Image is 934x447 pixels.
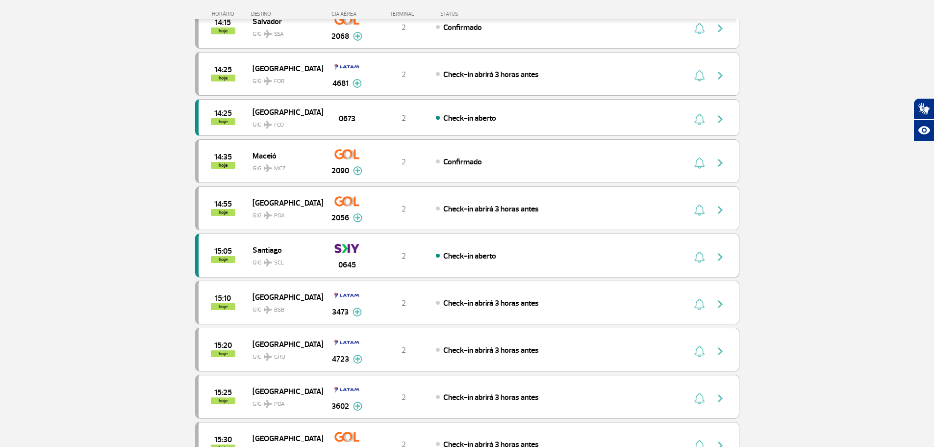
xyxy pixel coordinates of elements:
[215,295,231,302] span: 2025-08-25 15:10:00
[694,23,705,34] img: sino-painel-voo.svg
[211,209,235,216] span: hoje
[435,11,515,17] div: STATUS
[264,259,272,266] img: destiny_airplane.svg
[264,306,272,314] img: destiny_airplane.svg
[274,121,284,130] span: FCO
[694,345,705,357] img: sino-painel-voo.svg
[264,77,272,85] img: destiny_airplane.svg
[443,251,496,261] span: Check-in aberto
[331,30,349,42] span: 2068
[211,27,235,34] span: hoje
[443,157,482,167] span: Confirmado
[252,25,315,39] span: GIG
[331,400,349,412] span: 3602
[252,253,315,267] span: GIG
[402,393,406,402] span: 2
[443,70,539,79] span: Check-in abrirá 3 horas antes
[214,342,232,349] span: 2025-08-25 15:20:00
[402,157,406,167] span: 2
[332,353,349,365] span: 4723
[331,165,349,177] span: 2090
[211,162,235,169] span: hoje
[402,70,406,79] span: 2
[353,79,362,88] img: mais-info-painel-voo.svg
[353,308,362,316] img: mais-info-painel-voo.svg
[264,30,272,38] img: destiny_airplane.svg
[214,248,232,255] span: 2025-08-25 15:05:00
[252,149,315,162] span: Maceió
[252,290,315,303] span: [GEOGRAPHIC_DATA]
[443,345,539,355] span: Check-in abrirá 3 horas antes
[252,105,315,118] span: [GEOGRAPHIC_DATA]
[402,345,406,355] span: 2
[714,113,726,125] img: seta-direita-painel-voo.svg
[252,394,315,409] span: GIG
[694,70,705,81] img: sino-painel-voo.svg
[353,402,362,411] img: mais-info-painel-voo.svg
[714,393,726,404] img: seta-direita-painel-voo.svg
[714,345,726,357] img: seta-direita-painel-voo.svg
[372,11,435,17] div: TERMINAL
[353,355,362,364] img: mais-info-painel-voo.svg
[198,11,252,17] div: HORÁRIO
[913,98,934,141] div: Plugin de acessibilidade da Hand Talk.
[264,164,272,172] img: destiny_airplane.svg
[252,206,315,220] span: GIG
[274,306,284,315] span: BSB
[714,251,726,263] img: seta-direita-painel-voo.svg
[211,118,235,125] span: hoje
[214,154,232,160] span: 2025-08-25 14:35:00
[252,115,315,130] span: GIG
[211,350,235,357] span: hoje
[332,78,349,89] span: 4681
[443,204,539,214] span: Check-in abrirá 3 horas antes
[215,19,231,26] span: 2025-08-25 14:15:00
[694,251,705,263] img: sino-painel-voo.svg
[252,432,315,445] span: [GEOGRAPHIC_DATA]
[913,98,934,120] button: Abrir tradutor de língua de sinais.
[913,120,934,141] button: Abrir recursos assistivos.
[353,213,362,222] img: mais-info-painel-voo.svg
[274,30,284,39] span: SSA
[714,204,726,216] img: seta-direita-painel-voo.svg
[274,353,285,362] span: GRU
[211,75,235,81] span: hoje
[402,23,406,32] span: 2
[214,66,232,73] span: 2025-08-25 14:25:00
[339,113,355,125] span: 0673
[214,201,232,208] span: 2025-08-25 14:55:00
[211,303,235,310] span: hoje
[443,23,482,32] span: Confirmado
[214,110,232,117] span: 2025-08-25 14:25:00
[274,259,284,267] span: SCL
[274,77,284,86] span: FOR
[274,164,286,173] span: MCZ
[252,62,315,75] span: [GEOGRAPHIC_DATA]
[443,393,539,402] span: Check-in abrirá 3 horas antes
[252,338,315,350] span: [GEOGRAPHIC_DATA]
[264,353,272,361] img: destiny_airplane.svg
[402,251,406,261] span: 2
[694,157,705,169] img: sino-painel-voo.svg
[264,121,272,129] img: destiny_airplane.svg
[252,159,315,173] span: GIG
[694,204,705,216] img: sino-painel-voo.svg
[252,300,315,315] span: GIG
[402,298,406,308] span: 2
[214,389,232,396] span: 2025-08-25 15:25:00
[211,397,235,404] span: hoje
[252,72,315,86] span: GIG
[252,347,315,362] span: GIG
[694,113,705,125] img: sino-painel-voo.svg
[714,157,726,169] img: seta-direita-painel-voo.svg
[443,113,496,123] span: Check-in aberto
[338,259,356,271] span: 0645
[694,393,705,404] img: sino-painel-voo.svg
[264,400,272,408] img: destiny_airplane.svg
[714,70,726,81] img: seta-direita-painel-voo.svg
[274,211,285,220] span: POA
[402,113,406,123] span: 2
[714,298,726,310] img: seta-direita-painel-voo.svg
[252,243,315,256] span: Santiago
[331,212,349,224] span: 2056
